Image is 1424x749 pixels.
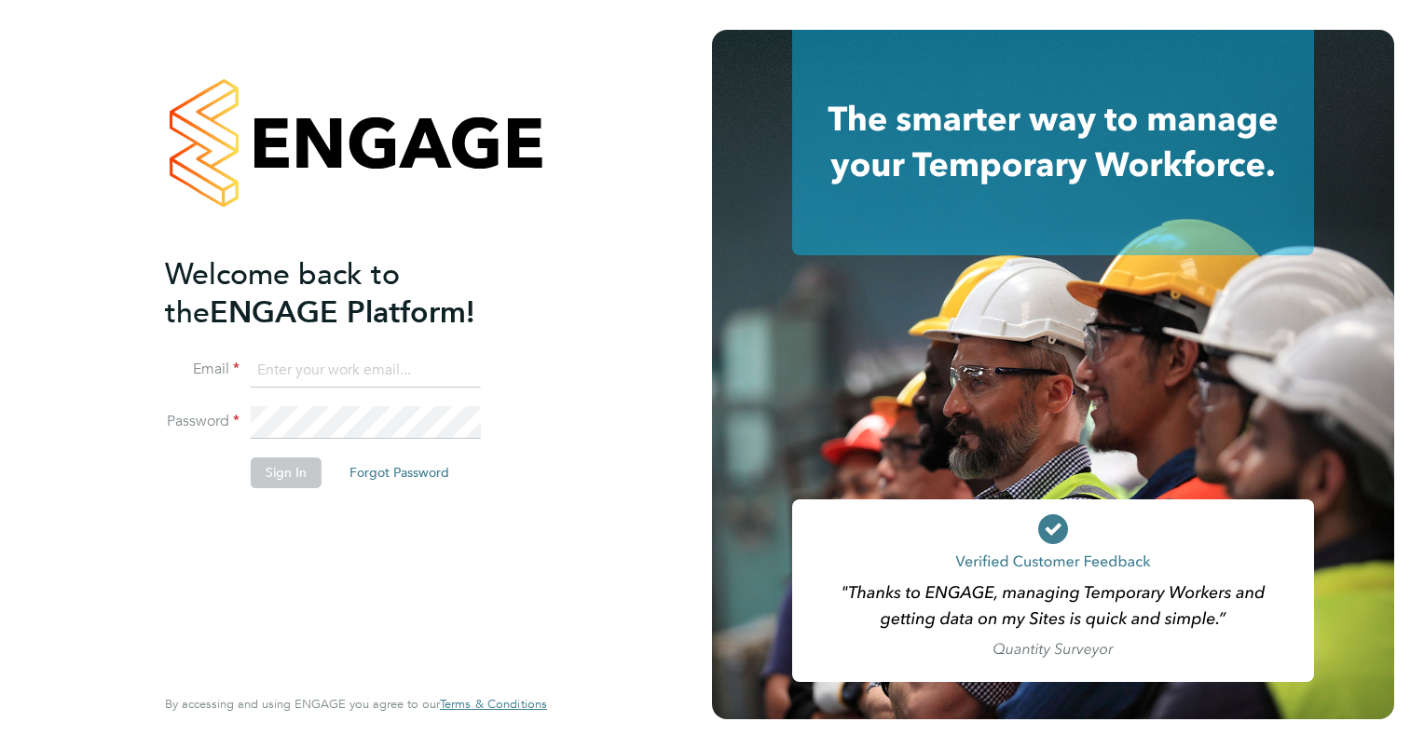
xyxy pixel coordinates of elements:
[165,696,547,712] span: By accessing and using ENGAGE you agree to our
[251,354,481,388] input: Enter your work email...
[335,457,464,487] button: Forgot Password
[440,697,547,712] a: Terms & Conditions
[165,255,528,332] h2: ENGAGE Platform!
[165,412,240,431] label: Password
[440,696,547,712] span: Terms & Conditions
[165,360,240,379] label: Email
[251,457,322,487] button: Sign In
[165,256,400,331] span: Welcome back to the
